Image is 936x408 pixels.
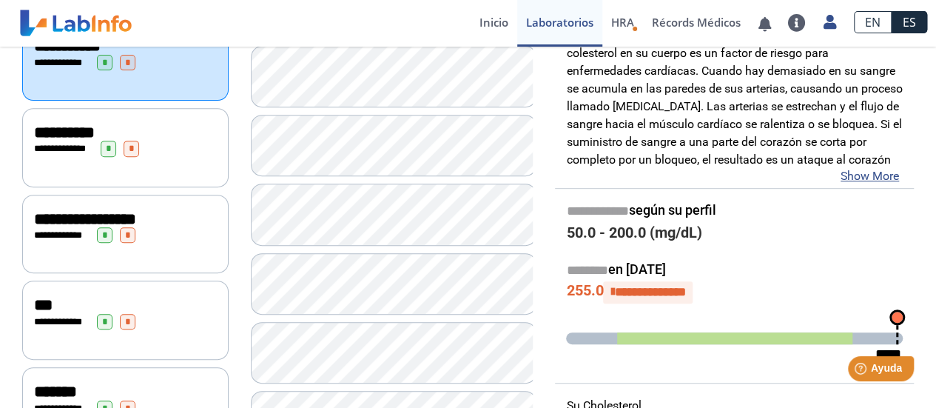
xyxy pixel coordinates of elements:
[892,11,927,33] a: ES
[566,202,903,220] h5: según su perfil
[566,224,903,242] h4: 50.0 - 200.0 (mg/dL)
[566,261,903,279] h5: en [DATE]
[804,350,920,392] iframe: Help widget launcher
[611,15,634,30] span: HRA
[841,167,899,185] a: Show More
[854,11,892,33] a: EN
[566,281,903,304] h4: 255.0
